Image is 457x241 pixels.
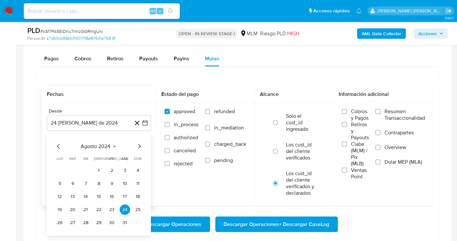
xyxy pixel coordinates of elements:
[150,8,155,14] span: Alt
[47,36,115,41] a: a7d50cb98bfcf14017f18af61541e758
[287,30,299,37] span: HIGH
[40,28,103,35] span: # kSf7PA5EiDnu7nhzGGRmgUrv
[414,28,448,39] button: Acciones
[357,28,406,39] button: AML Data Collector
[24,7,180,15] input: Buscar usuario o caso...
[164,7,177,16] button: search-icon
[445,8,452,14] a: Salir
[176,29,237,38] p: OPEN - IN REVIEW STAGE I
[362,28,401,39] b: AML Data Collector
[356,8,362,14] a: Notificaciones
[313,8,350,14] span: Accesos rápidos
[27,36,45,41] b: Person ID
[27,25,40,36] b: PLD
[240,30,258,37] div: MLM
[159,8,161,14] span: s
[445,15,454,21] span: 3.160.1
[260,30,299,37] span: Riesgo PLD:
[418,28,437,39] span: Acciones
[378,8,443,14] p: nancy.sanchezgarcia@mercadolibre.com.mx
